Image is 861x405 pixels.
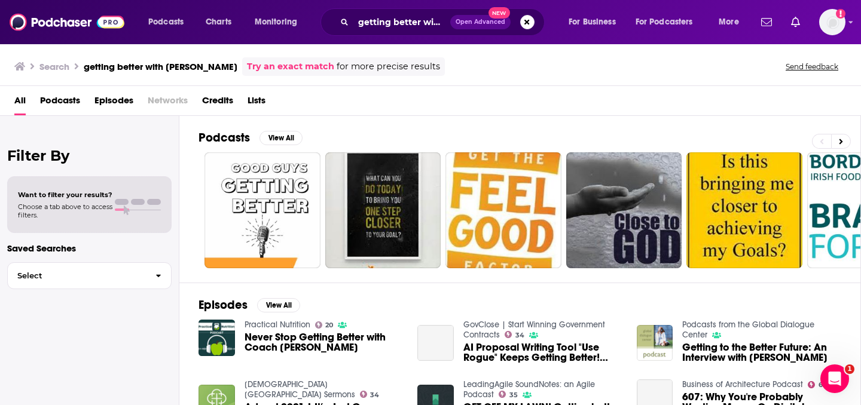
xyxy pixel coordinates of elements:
button: View All [259,131,303,145]
span: For Business [569,14,616,30]
span: Select [8,272,146,280]
button: Select [7,262,172,289]
span: More [719,14,739,30]
a: Episodes [94,91,133,115]
a: Show notifications dropdown [786,12,805,32]
a: All [14,91,26,115]
button: open menu [560,13,631,32]
span: for more precise results [337,60,440,73]
button: open menu [246,13,313,32]
span: 34 [370,392,379,398]
span: AI Proposal Writing Tool "Use Rogue" Keeps Getting Better! Demo With [PERSON_NAME] [463,342,622,363]
h3: getting better with [PERSON_NAME] [84,61,237,72]
a: Cornerstone Church of Knoxville Sermons [245,379,355,400]
a: AI Proposal Writing Tool "Use Rogue" Keeps Getting Better! Demo With John Ferry [463,342,622,363]
span: Want to filter your results? [18,191,112,199]
a: Show notifications dropdown [756,12,777,32]
span: Open Advanced [456,19,505,25]
h2: Filter By [7,147,172,164]
a: PodcastsView All [199,130,303,145]
button: open menu [710,13,754,32]
span: New [488,7,510,19]
a: EpisodesView All [199,297,300,312]
button: Open AdvancedNew [450,15,511,29]
a: 35 [499,391,518,398]
span: Monitoring [255,14,297,30]
span: Getting to the Better Future: An Interview with [PERSON_NAME] [682,342,841,363]
a: Credits [202,91,233,115]
a: Never Stop Getting Better with Coach John Perry [245,332,404,352]
h2: Podcasts [199,130,250,145]
button: View All [257,298,300,312]
span: Logged in as jennarohl [819,9,845,35]
a: Lists [248,91,265,115]
a: 34 [505,331,524,338]
div: Search podcasts, credits, & more... [332,8,556,36]
a: Getting to the Better Future: An Interview with John Renesch [682,342,841,363]
img: Podchaser - Follow, Share and Rate Podcasts [10,11,124,33]
img: Getting to the Better Future: An Interview with John Renesch [637,325,673,361]
a: 20 [315,321,334,329]
span: Podcasts [148,14,184,30]
span: Choose a tab above to access filters. [18,202,112,219]
a: Practical Nutrition [245,320,310,330]
a: Try an exact match [247,60,334,73]
button: open menu [140,13,199,32]
p: Saved Searches [7,243,172,254]
span: Never Stop Getting Better with Coach [PERSON_NAME] [245,332,404,352]
button: Show profile menu [819,9,845,35]
h3: Search [39,61,69,72]
iframe: Intercom live chat [820,364,849,393]
span: 35 [509,392,518,398]
img: Never Stop Getting Better with Coach John Perry [199,320,235,356]
span: 63 [819,382,827,388]
a: Podcasts from the Global Dialogue Center [682,320,814,340]
a: Charts [198,13,239,32]
input: Search podcasts, credits, & more... [353,13,450,32]
button: open menu [628,13,710,32]
h2: Episodes [199,297,248,312]
a: Business of Architecture Podcast [682,379,803,389]
span: For Podcasters [636,14,693,30]
button: Send feedback [782,62,842,72]
a: 34 [360,391,380,398]
a: AI Proposal Writing Tool "Use Rogue" Keeps Getting Better! Demo With John Ferry [417,325,454,361]
span: Networks [148,91,188,115]
a: GovClose | Start Winning Government Contracts [463,320,605,340]
span: 1 [845,364,854,374]
span: Charts [206,14,231,30]
span: 34 [515,333,524,338]
a: Podcasts [40,91,80,115]
a: 63 [808,381,827,388]
svg: Add a profile image [836,9,845,19]
a: LeadingAgile SoundNotes: an Agile Podcast [463,379,595,400]
span: 20 [325,323,333,328]
img: User Profile [819,9,845,35]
